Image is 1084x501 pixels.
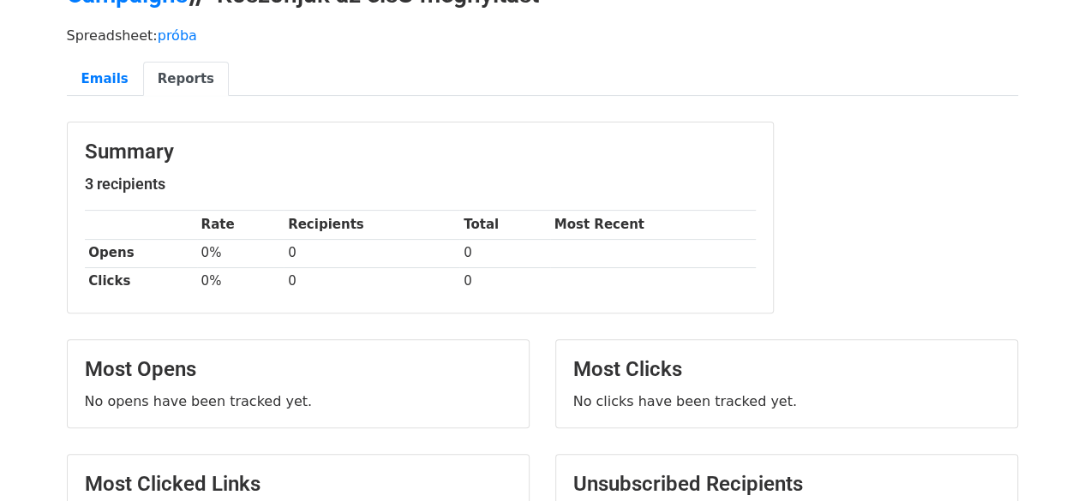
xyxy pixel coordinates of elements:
h3: Unsubscribed Recipients [573,472,1000,497]
p: No clicks have been tracked yet. [573,392,1000,410]
td: 0 [284,239,459,267]
td: 0% [197,239,284,267]
th: Total [459,211,550,239]
td: 0 [284,267,459,295]
div: Csevegés widget [998,419,1084,501]
iframe: Chat Widget [998,419,1084,501]
h3: Most Opens [85,357,512,382]
p: No opens have been tracked yet. [85,392,512,410]
h3: Most Clicks [573,357,1000,382]
a: Reports [143,62,229,97]
a: Emails [67,62,143,97]
h3: Summary [85,140,756,164]
a: próba [158,27,197,44]
td: 0 [459,267,550,295]
th: Recipients [284,211,459,239]
h5: 3 recipients [85,175,756,194]
td: 0 [459,239,550,267]
th: Rate [197,211,284,239]
p: Spreadsheet: [67,27,1018,45]
th: Clicks [85,267,197,295]
th: Most Recent [550,211,756,239]
h3: Most Clicked Links [85,472,512,497]
th: Opens [85,239,197,267]
td: 0% [197,267,284,295]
